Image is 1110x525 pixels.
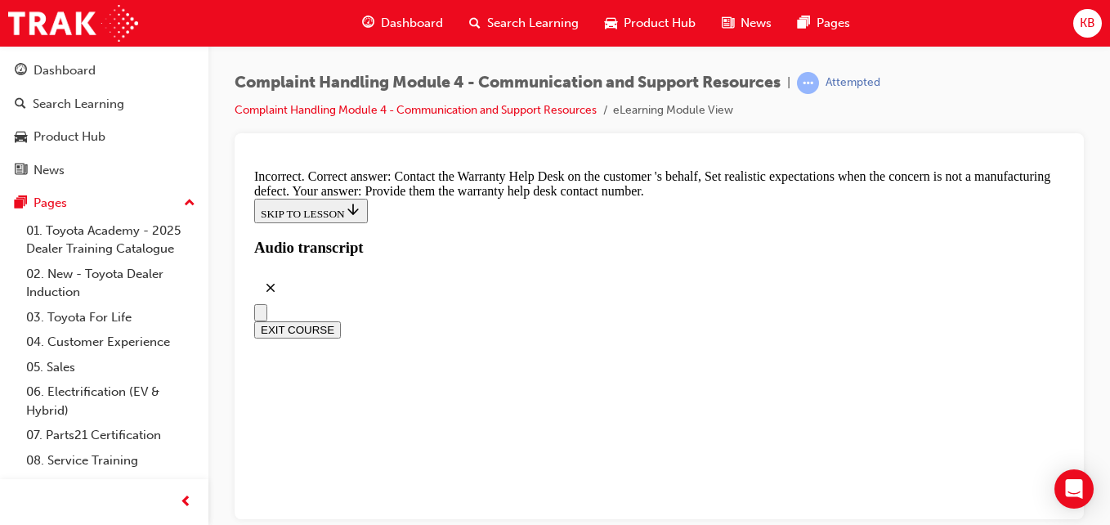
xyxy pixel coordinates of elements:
[235,74,781,92] span: Complaint Handling Module 4 - Communication and Support Resources
[7,122,202,152] a: Product Hub
[7,52,202,188] button: DashboardSearch LearningProduct HubNews
[7,89,202,119] a: Search Learning
[15,64,27,79] span: guage-icon
[798,13,810,34] span: pages-icon
[362,13,374,34] span: guage-icon
[349,7,456,40] a: guage-iconDashboard
[34,128,105,146] div: Product Hub
[1073,9,1102,38] button: KB
[20,262,202,305] a: 02. New - Toyota Dealer Induction
[826,75,880,91] div: Attempted
[381,14,443,33] span: Dashboard
[797,72,819,94] span: learningRecordVerb_ATTEMPT-icon
[20,355,202,380] a: 05. Sales
[7,76,817,94] h3: Audio transcript
[20,218,202,262] a: 01. Toyota Academy - 2025 Dealer Training Catalogue
[13,45,114,57] span: SKIP TO LESSON
[34,61,96,80] div: Dashboard
[722,13,734,34] span: news-icon
[709,7,785,40] a: news-iconNews
[785,7,863,40] a: pages-iconPages
[235,103,597,117] a: Complaint Handling Module 4 - Communication and Support Resources
[20,305,202,330] a: 03. Toyota For Life
[456,7,592,40] a: search-iconSearch Learning
[817,14,850,33] span: Pages
[184,193,195,214] span: up-icon
[20,330,202,355] a: 04. Customer Experience
[605,13,617,34] span: car-icon
[7,56,202,86] a: Dashboard
[7,188,202,218] button: Pages
[7,36,120,61] button: SKIP TO LESSON
[624,14,696,33] span: Product Hub
[613,101,733,120] li: eLearning Module View
[7,159,93,176] button: EXIT COURSE
[15,97,26,112] span: search-icon
[7,109,39,141] button: Close audio transcript panel
[34,194,67,213] div: Pages
[741,14,772,33] span: News
[20,473,202,498] a: 09. Technical Training
[7,155,202,186] a: News
[15,164,27,178] span: news-icon
[34,161,65,180] div: News
[20,448,202,473] a: 08. Service Training
[15,130,27,145] span: car-icon
[20,379,202,423] a: 06. Electrification (EV & Hybrid)
[8,5,138,42] img: Trak
[7,7,817,36] div: Incorrect. Correct answer: Contact the Warranty Help Desk on the customer 's behalf, Set realisti...
[787,74,790,92] span: |
[487,14,579,33] span: Search Learning
[1080,14,1095,33] span: KB
[20,423,202,448] a: 07. Parts21 Certification
[1054,469,1094,509] div: Open Intercom Messenger
[15,196,27,211] span: pages-icon
[33,95,124,114] div: Search Learning
[592,7,709,40] a: car-iconProduct Hub
[469,13,481,34] span: search-icon
[7,141,20,159] button: Open navigation menu
[180,492,192,513] span: prev-icon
